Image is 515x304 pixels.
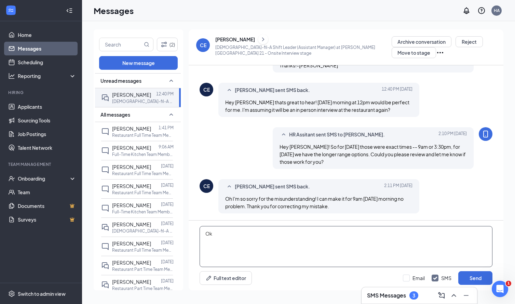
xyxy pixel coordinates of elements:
[101,262,109,270] svg: DoubleChat
[112,228,174,234] p: [DEMOGRAPHIC_DATA]-fil-A Shift Leader (Assistant Manager) at [PERSON_NAME][GEOGRAPHIC_DATA] 21
[436,49,444,57] svg: Ellipses
[101,281,109,289] svg: DoubleChat
[112,221,151,227] span: [PERSON_NAME]
[112,279,151,285] span: [PERSON_NAME]
[101,223,109,232] svg: DoubleChat
[18,72,77,79] div: Reporting
[18,127,76,141] a: Job Postings
[8,175,15,182] svg: UserCheck
[161,201,174,207] p: [DATE]
[157,38,178,51] button: Filter (2)
[8,290,15,297] svg: Settings
[99,38,143,51] input: Search
[167,77,175,85] svg: SmallChevronUp
[18,213,76,226] a: SurveysCrown
[112,286,174,291] p: Restaurant Part Time Team Member at [GEOGRAPHIC_DATA] - Highway 21
[144,42,149,47] svg: MagnifyingGlass
[200,226,492,267] textarea: Ok
[101,94,109,102] svg: DoubleChat
[159,125,174,131] p: 1:41 PM
[159,144,174,150] p: 9:06 AM
[235,86,310,94] span: [PERSON_NAME] sent SMS back.
[161,240,174,246] p: [DATE]
[112,247,174,253] p: Restaurant Full Time Team Member at [GEOGRAPHIC_DATA] - Highway 21
[462,291,470,300] svg: Minimize
[94,5,134,16] h1: Messages
[260,35,267,43] svg: ChevronRight
[101,204,109,212] svg: ChatInactive
[99,56,178,70] button: New message
[112,202,151,208] span: [PERSON_NAME]
[200,42,206,49] div: CE
[112,98,174,104] p: [DEMOGRAPHIC_DATA]-fil-A Shift Leader (Assistant Manager) at [PERSON_NAME][GEOGRAPHIC_DATA] 21
[8,7,14,14] svg: WorkstreamLogo
[18,175,70,182] div: Onboarding
[280,144,466,165] span: Hey [PERSON_NAME]! So for [DATE] those were exact times -- 9am or 3:30pm, for [DATE] we have the ...
[66,7,73,14] svg: Collapse
[18,55,76,69] a: Scheduling
[18,114,76,127] a: Sourcing Tools
[8,90,75,95] div: Hiring
[367,292,406,299] h3: SMS Messages
[101,128,109,136] svg: ChatInactive
[161,221,174,226] p: [DATE]
[112,125,151,132] span: [PERSON_NAME]
[205,275,212,281] svg: Pen
[225,99,409,113] span: Hey [PERSON_NAME] thats great to hear! [DATE] morning at 12pm would be perfect for me. I'm assumi...
[101,147,109,155] svg: ChatInactive
[101,242,109,251] svg: ChatInactive
[112,132,174,138] p: Restaurant Full Time Team Member at [GEOGRAPHIC_DATA] - Highway 21
[384,183,412,191] span: [DATE] 2:11 PM
[161,278,174,284] p: [DATE]
[392,36,451,47] button: Archive conversation
[382,86,412,94] span: [DATE] 12:40 PM
[225,86,233,94] svg: SmallChevronUp
[225,183,233,191] svg: SmallChevronUp
[18,100,76,114] a: Applicants
[437,291,446,300] svg: ComposeMessage
[160,40,168,49] svg: Filter
[289,131,385,139] span: HR Assitant sent SMS to [PERSON_NAME].
[161,163,174,169] p: [DATE]
[215,36,255,43] div: [PERSON_NAME]
[112,171,174,176] p: Restaurant Full Time Team Member at [GEOGRAPHIC_DATA] - Highway 21
[112,145,151,151] span: [PERSON_NAME]
[18,185,76,199] a: Team
[492,281,508,297] iframe: Intercom live chat
[18,290,66,297] div: Switch to admin view
[100,77,141,84] span: Unread messages
[112,183,151,189] span: [PERSON_NAME]
[462,6,471,15] svg: Notifications
[225,196,404,209] span: Oh I'm so sorry for the misunderstanding! I can make it for 9am [DATE] morning no problem. Thank ...
[8,72,15,79] svg: Analysis
[156,91,174,97] p: 12:40 PM
[258,34,268,44] button: ChevronRight
[18,42,76,55] a: Messages
[448,290,459,301] button: ChevronUp
[8,161,75,167] div: Team Management
[18,28,76,42] a: Home
[450,291,458,300] svg: ChevronUp
[161,259,174,265] p: [DATE]
[203,86,210,93] div: CE
[412,293,415,299] div: 3
[215,44,392,56] p: [DEMOGRAPHIC_DATA]-fil-A Shift Leader (Assistant Manager) at [PERSON_NAME][GEOGRAPHIC_DATA] 21 - ...
[436,290,447,301] button: ComposeMessage
[112,164,151,170] span: [PERSON_NAME]
[200,271,252,285] button: Full text editorPen
[112,260,151,266] span: [PERSON_NAME]
[112,266,174,272] p: Restaurant Part Time Team Member at [GEOGRAPHIC_DATA] - Highway 21
[456,36,483,47] button: Reject
[235,183,310,191] span: [PERSON_NAME] sent SMS back.
[461,290,472,301] button: Minimize
[392,47,436,58] button: Move to stage
[506,281,511,286] span: 1
[18,141,76,155] a: Talent Network
[112,92,151,98] span: [PERSON_NAME]
[101,185,109,193] svg: ChatInactive
[167,110,175,119] svg: SmallChevronUp
[458,271,492,285] button: Send
[112,151,174,157] p: Full-Time Kitchen Team Member at [GEOGRAPHIC_DATA] - Highway 21
[482,130,490,138] svg: MobileSms
[112,190,174,196] p: Restaurant Full Time Team Member at [GEOGRAPHIC_DATA] - Highway 21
